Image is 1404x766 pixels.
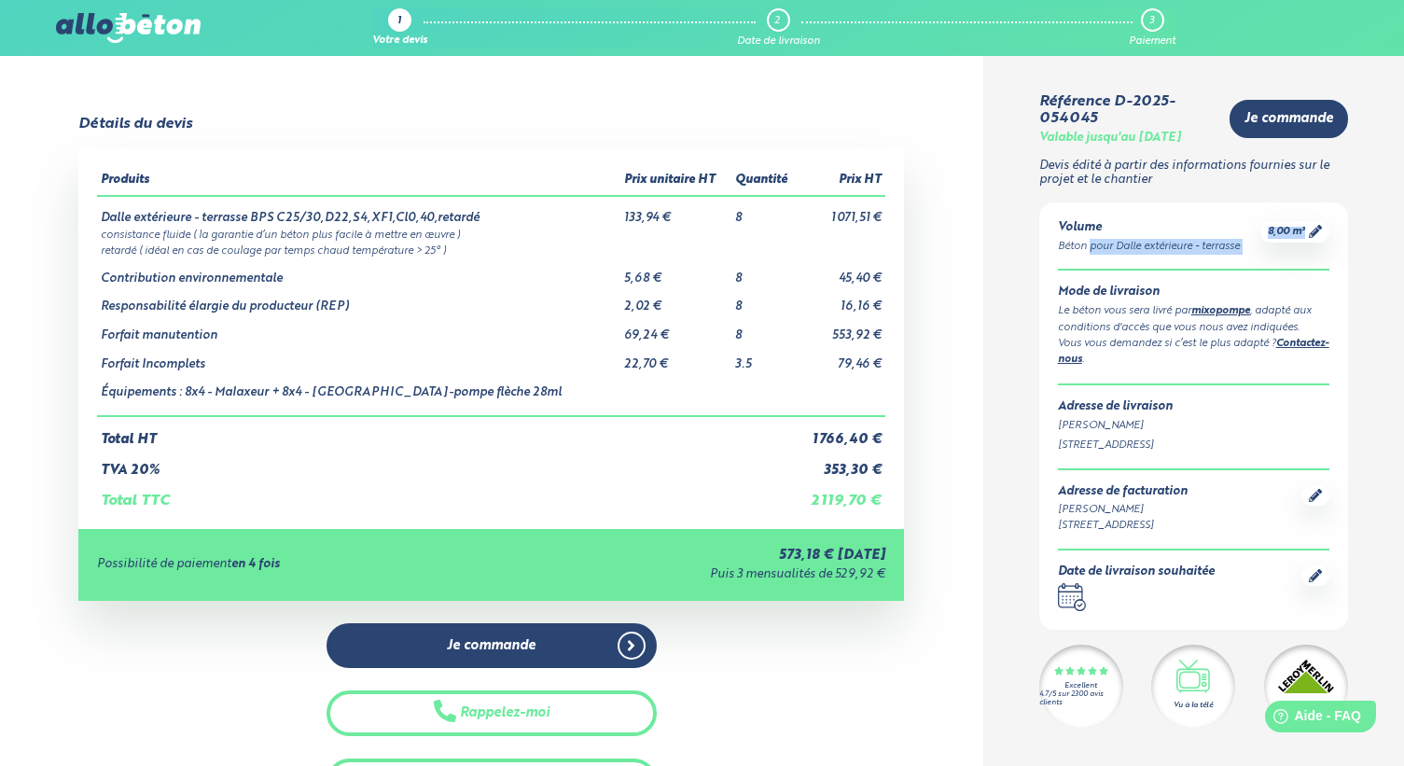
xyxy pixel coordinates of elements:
[1129,8,1175,48] a: 3 Paiement
[97,314,620,343] td: Forfait manutention
[78,116,192,132] div: Détails du devis
[1058,565,1215,579] div: Date de livraison souhaitée
[731,343,799,372] td: 3.5
[1058,438,1329,453] div: [STREET_ADDRESS]
[1129,35,1175,48] div: Paiement
[620,258,730,286] td: 5,68 €
[798,448,885,479] td: 353,30 €
[97,343,620,372] td: Forfait Incomplets
[620,166,730,196] th: Prix unitaire HT
[620,196,730,226] td: 133,94 €
[620,343,730,372] td: 22,70 €
[372,8,427,48] a: 1 Votre devis
[798,286,885,314] td: 16,16 €
[97,448,798,479] td: TVA 20%
[1039,690,1123,707] div: 4.7/5 sur 2300 avis clients
[1058,502,1188,518] div: [PERSON_NAME]
[1039,93,1215,128] div: Référence D-2025-054045
[1058,418,1329,434] div: [PERSON_NAME]
[1058,485,1188,499] div: Adresse de facturation
[774,15,780,27] div: 2
[1039,160,1348,187] p: Devis édité à partir des informations fournies sur le projet et le chantier
[798,343,885,372] td: 79,46 €
[798,416,885,448] td: 1 766,40 €
[731,196,799,226] td: 8
[500,568,886,582] div: Puis 3 mensualités de 529,92 €
[97,166,620,196] th: Produits
[1174,700,1213,711] div: Vu à la télé
[397,16,401,28] div: 1
[97,226,885,242] td: consistance fluide ( la garantie d’un béton plus facile à mettre en œuvre )
[97,478,798,509] td: Total TTC
[97,416,798,448] td: Total HT
[1149,15,1154,27] div: 3
[1058,221,1240,235] div: Volume
[620,314,730,343] td: 69,24 €
[731,258,799,286] td: 8
[447,638,535,654] span: Je commande
[327,690,657,736] button: Rappelez-moi
[1058,303,1329,336] div: Le béton vous sera livré par , adapté aux conditions d'accès que vous nous avez indiquées.
[97,196,620,226] td: Dalle extérieure - terrasse BPS C25/30,D22,S4,XF1,Cl0,40,retardé
[731,166,799,196] th: Quantité
[731,286,799,314] td: 8
[1238,693,1383,745] iframe: Help widget launcher
[1191,306,1250,316] a: mixopompe
[1058,286,1329,299] div: Mode de livraison
[327,623,657,669] a: Je commande
[1244,111,1333,127] span: Je commande
[97,558,499,572] div: Possibilité de paiement
[372,35,427,48] div: Votre devis
[500,548,886,564] div: 573,18 € [DATE]
[97,286,620,314] td: Responsabilité élargie du producteur (REP)
[56,13,200,43] img: allobéton
[798,314,885,343] td: 553,92 €
[97,242,885,258] td: retardé ( idéal en cas de coulage par temps chaud température > 25° )
[1058,518,1188,534] div: [STREET_ADDRESS]
[1058,336,1329,369] div: Vous vous demandez si c’est le plus adapté ? .
[620,286,730,314] td: 2,02 €
[798,166,885,196] th: Prix HT
[737,35,820,48] div: Date de livraison
[798,478,885,509] td: 2 119,70 €
[1230,100,1348,138] a: Je commande
[97,258,620,286] td: Contribution environnementale
[231,558,280,570] strong: en 4 fois
[1064,682,1097,690] div: Excellent
[798,196,885,226] td: 1 071,51 €
[731,314,799,343] td: 8
[1058,400,1329,414] div: Adresse de livraison
[97,371,620,416] td: Équipements : 8x4 - Malaxeur + 8x4 - [GEOGRAPHIC_DATA]-pompe flèche 28ml
[1039,132,1181,146] div: Valable jusqu'au [DATE]
[737,8,820,48] a: 2 Date de livraison
[1058,239,1240,255] div: Béton pour Dalle extérieure - terrasse
[798,258,885,286] td: 45,40 €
